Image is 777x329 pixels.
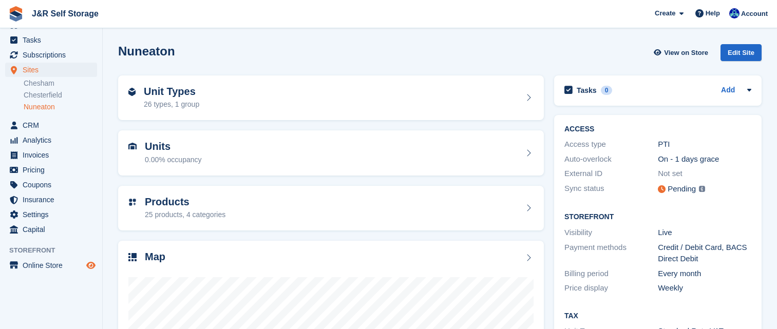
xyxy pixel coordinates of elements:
span: CRM [23,118,84,132]
a: menu [5,148,97,162]
h2: Products [145,196,225,208]
h2: ACCESS [564,125,751,133]
h2: Map [145,251,165,263]
span: Help [706,8,720,18]
a: View on Store [652,44,712,61]
a: menu [5,207,97,222]
h2: Tasks [577,86,597,95]
img: map-icn-33ee37083ee616e46c38cad1a60f524a97daa1e2b2c8c0bc3eb3415660979fc1.svg [128,253,137,261]
a: Edit Site [721,44,762,65]
a: Nuneaton [24,102,97,112]
a: Units 0.00% occupancy [118,130,544,176]
span: Insurance [23,192,84,207]
div: 0.00% occupancy [145,154,202,165]
span: Subscriptions [23,48,84,62]
a: menu [5,163,97,177]
div: 26 types, 1 group [144,99,199,110]
a: menu [5,118,97,132]
h2: Storefront [564,213,751,221]
img: stora-icon-8386f47178a22dfd0bd8f6a31ec36ba5ce8667c1dd55bd0f319d3a0aa187defe.svg [8,6,24,22]
img: icon-info-grey-7440780725fd019a000dd9b08b2336e03edf1995a4989e88bcd33f0948082b44.svg [699,186,705,192]
a: Chesham [24,79,97,88]
img: custom-product-icn-752c56ca05d30b4aa98f6f15887a0e09747e85b44ffffa43cff429088544963d.svg [128,198,137,206]
div: Visibility [564,227,658,239]
span: Online Store [23,258,84,273]
div: Live [658,227,751,239]
div: On - 1 days grace [658,153,751,165]
span: Coupons [23,178,84,192]
h2: Unit Types [144,86,199,98]
a: Preview store [85,259,97,272]
div: Sync status [564,183,658,196]
h2: Nuneaton [118,44,175,58]
a: Chesterfield [24,90,97,100]
div: Pending [668,183,696,195]
div: Access type [564,139,658,150]
a: menu [5,178,97,192]
span: Capital [23,222,84,237]
h2: Units [145,141,202,152]
a: Unit Types 26 types, 1 group [118,75,544,121]
span: Sites [23,63,84,77]
a: J&R Self Storage [28,5,103,22]
span: Pricing [23,163,84,177]
span: Invoices [23,148,84,162]
div: Every month [658,268,751,280]
div: Credit / Debit Card, BACS Direct Debit [658,242,751,265]
img: unit-type-icn-2b2737a686de81e16bb02015468b77c625bbabd49415b5ef34ead5e3b44a266d.svg [128,88,136,96]
span: Settings [23,207,84,222]
a: Add [721,85,735,96]
span: Storefront [9,245,102,256]
div: 25 products, 4 categories [145,209,225,220]
div: PTI [658,139,751,150]
a: menu [5,63,97,77]
a: menu [5,222,97,237]
div: Auto-overlock [564,153,658,165]
a: menu [5,192,97,207]
span: Tasks [23,33,84,47]
a: Products 25 products, 4 categories [118,186,544,231]
div: Payment methods [564,242,658,265]
a: menu [5,258,97,273]
a: menu [5,48,97,62]
div: Weekly [658,282,751,294]
div: Billing period [564,268,658,280]
img: Steve Revell [729,8,740,18]
img: unit-icn-7be61d7bf1b0ce9d3e12c5938cc71ed9869f7b940bace4675aadf7bd6d80202e.svg [128,143,137,150]
span: Account [741,9,768,19]
span: Create [655,8,675,18]
a: menu [5,33,97,47]
div: 0 [601,86,613,95]
span: Analytics [23,133,84,147]
div: External ID [564,168,658,180]
div: Edit Site [721,44,762,61]
span: View on Store [664,48,708,58]
div: Price display [564,282,658,294]
h2: Tax [564,312,751,320]
div: Not set [658,168,751,180]
a: menu [5,133,97,147]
